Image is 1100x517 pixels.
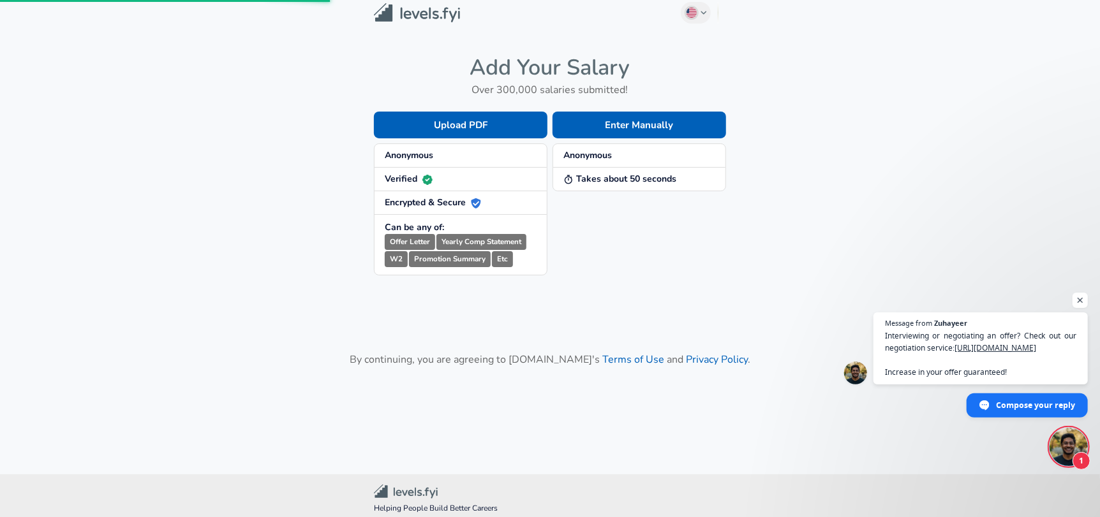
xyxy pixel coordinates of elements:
small: Offer Letter [385,234,435,250]
img: Levels.fyi [374,3,460,23]
button: English (US) [681,2,711,24]
button: Upload PDF [374,112,547,138]
span: 1 [1073,452,1090,470]
span: Compose your reply [996,394,1075,416]
strong: Takes about 50 seconds [563,173,676,185]
h6: Over 300,000 salaries submitted! [374,81,726,99]
img: Levels.fyi Community [374,484,438,499]
button: Enter Manually [553,112,726,138]
a: Terms of Use [602,353,664,367]
div: Open chat [1050,428,1088,466]
small: Etc [492,251,513,267]
small: Promotion Summary [409,251,491,267]
strong: Encrypted & Secure [385,196,481,208]
strong: Anonymous [385,149,433,161]
strong: Anonymous [563,149,612,161]
span: Zuhayeer [934,319,967,326]
strong: Verified [385,173,433,185]
small: W2 [385,251,408,267]
h4: Add Your Salary [374,54,726,81]
span: Interviewing or negotiating an offer? Check out our negotiation service: Increase in your offer g... [885,330,1076,378]
strong: Can be any of: [385,221,444,233]
img: English (US) [687,8,697,18]
small: Yearly Comp Statement [436,234,526,250]
span: Helping People Build Better Careers [374,502,726,515]
span: Message from [885,319,932,326]
a: Privacy Policy [686,353,748,367]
